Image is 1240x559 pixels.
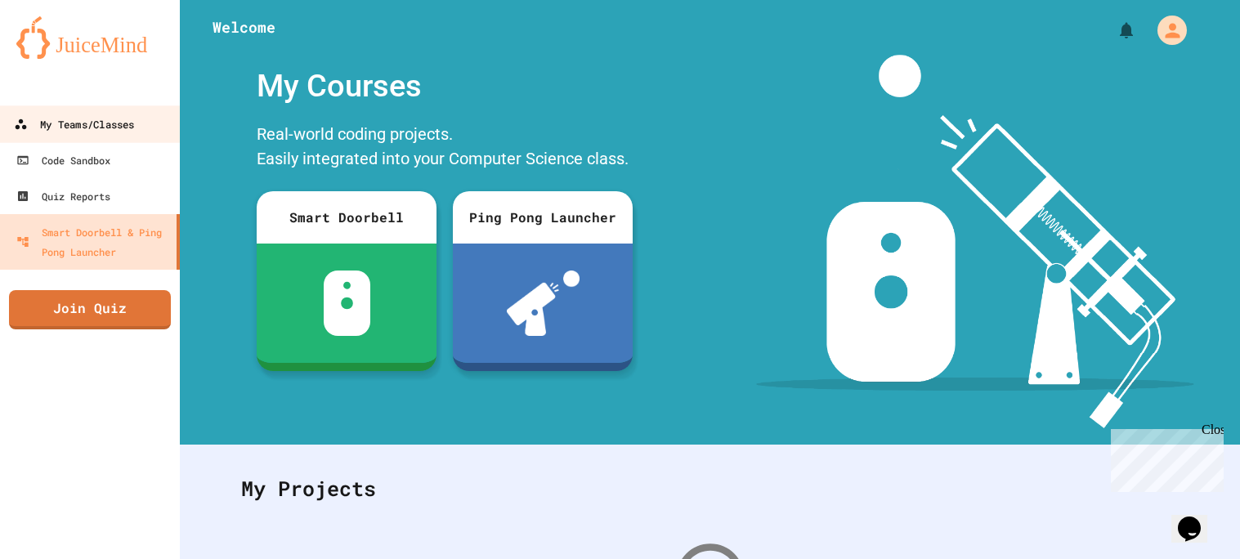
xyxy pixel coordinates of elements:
[1171,494,1224,543] iframe: chat widget
[16,150,110,170] div: Code Sandbox
[16,186,110,206] div: Quiz Reports
[257,191,436,244] div: Smart Doorbell
[324,271,370,336] img: sdb-white.svg
[248,55,641,118] div: My Courses
[14,114,134,135] div: My Teams/Classes
[1104,423,1224,492] iframe: chat widget
[225,457,1195,521] div: My Projects
[453,191,633,244] div: Ping Pong Launcher
[507,271,580,336] img: ppl-with-ball.png
[248,118,641,179] div: Real-world coding projects. Easily integrated into your Computer Science class.
[1086,16,1140,44] div: My Notifications
[1140,11,1191,49] div: My Account
[9,290,171,329] a: Join Quiz
[756,55,1194,428] img: banner-image-my-projects.png
[16,222,170,262] div: Smart Doorbell & Ping Pong Launcher
[7,7,113,104] div: Chat with us now!Close
[16,16,163,59] img: logo-orange.svg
